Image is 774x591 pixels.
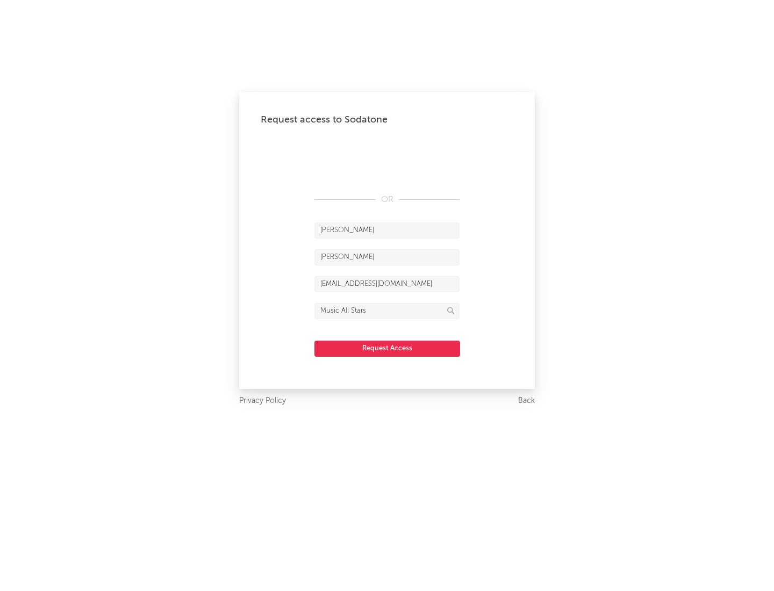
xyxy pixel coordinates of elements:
input: First Name [314,222,460,239]
div: Request access to Sodatone [261,113,513,126]
div: OR [314,193,460,206]
button: Request Access [314,341,460,357]
input: Division [314,303,460,319]
input: Last Name [314,249,460,265]
a: Back [518,394,535,408]
input: Email [314,276,460,292]
a: Privacy Policy [239,394,286,408]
